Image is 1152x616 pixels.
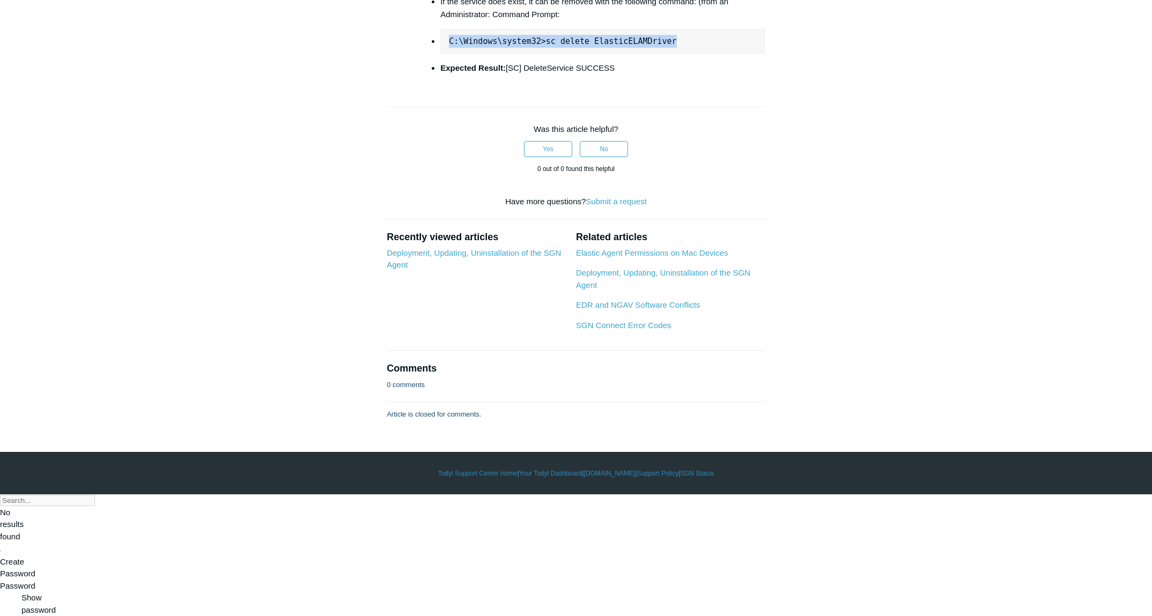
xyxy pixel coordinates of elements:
a: SGN Status [680,469,714,478]
a: Support Policy [637,469,678,478]
a: Deployment, Updating, Uninstallation of the SGN Agent [387,248,561,270]
a: Deployment, Updating, Uninstallation of the SGN Agent [576,268,750,290]
a: SGN Connect Error Codes [576,321,671,330]
div: | | | | [265,469,887,478]
a: Todyl Support Center Home [438,469,518,478]
a: Elastic Agent Permissions on Mac Devices [576,248,728,257]
a: [DOMAIN_NAME] [584,469,635,478]
button: This article was helpful [524,141,572,157]
h2: Comments [387,361,765,376]
a: Your Todyl Dashboard [519,469,582,478]
h2: Recently viewed articles [387,230,565,244]
h2: Related articles [576,230,765,244]
div: Have more questions? [387,196,765,208]
li: [SC] DeleteService SUCCESS [440,62,765,75]
span: 0 out of 0 found this helpful [537,165,615,173]
a: EDR and NGAV Software Conflicts [576,300,700,309]
p: Article is closed for comments. [387,409,481,420]
p: 0 comments [387,380,425,390]
pre: C:\Windows\system32>sc delete ElasticELAMDriver [440,29,765,54]
strong: Expected Result: [440,63,506,72]
a: Submit a request [586,197,646,206]
span: Was this article helpful? [534,124,618,133]
button: This article was not helpful [580,141,628,157]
